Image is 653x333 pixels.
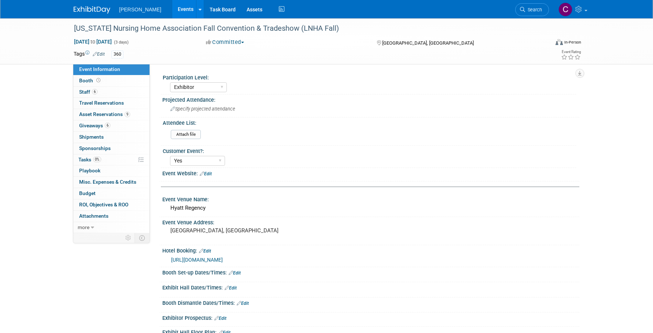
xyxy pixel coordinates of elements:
[225,285,237,291] a: Edit
[73,165,150,176] a: Playbook
[199,248,211,254] a: Edit
[163,117,576,127] div: Attendee List:
[92,89,97,94] span: 6
[561,50,581,54] div: Event Rating
[171,257,223,263] a: [URL][DOMAIN_NAME]
[162,94,579,104] div: Projected Attendance:
[89,39,96,45] span: to
[93,52,105,57] a: Edit
[73,211,150,222] a: Attachments
[105,123,110,128] span: 6
[73,87,150,98] a: Staff6
[170,227,328,234] pre: [GEOGRAPHIC_DATA], [GEOGRAPHIC_DATA]
[111,50,123,58] div: 360
[162,298,579,307] div: Booth Dismantle Dates/Times:
[73,154,150,165] a: Tasks0%
[78,224,89,230] span: more
[79,202,128,207] span: ROI, Objectives & ROO
[74,6,110,14] img: ExhibitDay
[229,270,241,276] a: Edit
[71,22,538,35] div: [US_STATE] Nursing Home Association Fall Convention & Tradeshow (LNHA Fall)
[163,72,576,81] div: Participation Level:
[73,132,150,143] a: Shipments
[162,168,579,177] div: Event Website:
[79,213,108,219] span: Attachments
[79,100,124,106] span: Travel Reservations
[79,168,100,173] span: Playbook
[73,188,150,199] a: Budget
[93,157,101,162] span: 0%
[168,202,574,214] div: Hyatt Regency
[203,38,247,46] button: Committed
[73,199,150,210] a: ROI, Objectives & ROO
[79,190,96,196] span: Budget
[73,177,150,188] a: Misc. Expenses & Credits
[79,78,102,83] span: Booth
[125,112,130,117] span: 9
[119,7,161,12] span: [PERSON_NAME]
[558,3,572,16] img: Cushing Phillips
[74,50,105,59] td: Tags
[73,109,150,120] a: Asset Reservations9
[79,179,136,185] span: Misc. Expenses & Credits
[162,217,579,226] div: Event Venue Address:
[525,7,542,12] span: Search
[515,3,549,16] a: Search
[564,40,581,45] div: In-Person
[73,98,150,109] a: Travel Reservations
[74,38,112,45] span: [DATE] [DATE]
[162,313,579,322] div: Exhibitor Prospectus:
[163,146,576,155] div: Customer Event?:
[135,233,150,243] td: Toggle Event Tabs
[113,40,129,45] span: (3 days)
[170,106,235,112] span: Specify projected attendance
[79,66,120,72] span: Event Information
[73,120,150,131] a: Giveaways6
[200,171,212,176] a: Edit
[79,111,130,117] span: Asset Reservations
[122,233,135,243] td: Personalize Event Tab Strip
[95,78,102,83] span: Booth not reserved yet
[506,38,581,49] div: Event Format
[73,64,150,75] a: Event Information
[73,75,150,86] a: Booth
[79,89,97,95] span: Staff
[556,39,563,45] img: Format-Inperson.png
[382,40,474,46] span: [GEOGRAPHIC_DATA], [GEOGRAPHIC_DATA]
[162,282,579,292] div: Exhibit Hall Dates/Times:
[73,222,150,233] a: more
[162,267,579,277] div: Booth Set-up Dates/Times:
[214,316,226,321] a: Edit
[237,301,249,306] a: Edit
[162,194,579,203] div: Event Venue Name:
[79,145,111,151] span: Sponsorships
[78,157,101,162] span: Tasks
[79,123,110,128] span: Giveaways
[162,245,579,255] div: Hotel Booking:
[79,134,104,140] span: Shipments
[73,143,150,154] a: Sponsorships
